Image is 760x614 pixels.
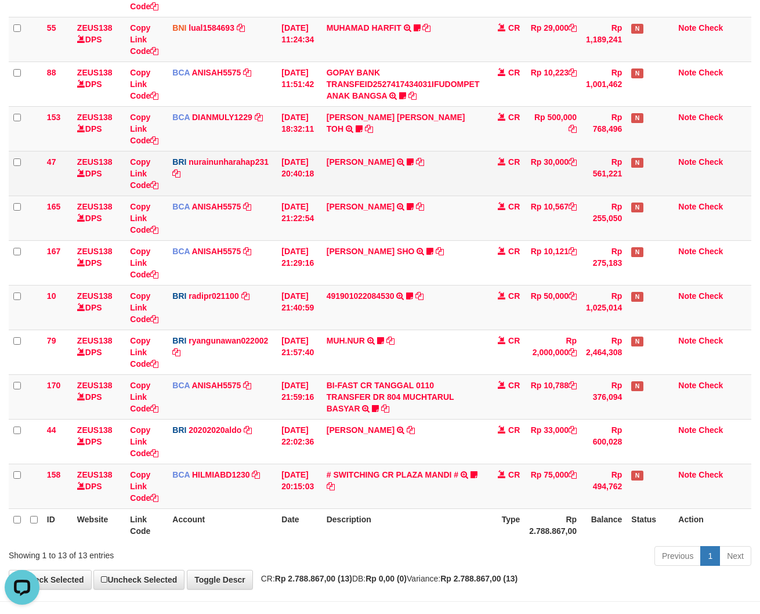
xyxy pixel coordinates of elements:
a: Note [678,470,696,479]
a: Copy TIFFANY MEIK to clipboard [416,202,424,211]
td: Rp 2,464,308 [581,330,627,374]
a: Note [678,157,696,167]
td: [DATE] 11:24:34 [277,17,321,62]
a: Check [699,113,723,122]
th: Link Code [125,508,168,541]
a: # SWITCHING CR PLAZA MANDI # [327,470,458,479]
a: HILMIABD1230 [192,470,250,479]
a: ANISAH5575 [191,202,241,211]
a: Copy Link Code [130,68,158,100]
td: Rp 494,762 [581,464,627,508]
span: 153 [47,113,60,122]
a: Next [719,546,751,566]
a: Copy Link Code [130,202,158,234]
a: Toggle Descr [187,570,253,590]
td: DPS [73,62,125,106]
a: 491901022084530 [327,291,395,301]
td: Rp 10,567 [524,196,581,240]
span: CR [508,336,520,345]
a: ZEUS138 [77,470,113,479]
span: 167 [47,247,60,256]
span: 170 [47,381,60,390]
span: CR [508,425,520,435]
td: [DATE] 21:59:16 [277,374,321,419]
a: Copy Rp 10,567 to clipboard [569,202,577,211]
td: Rp 2,000,000 [524,330,581,374]
span: Has Note [631,68,643,78]
a: ZEUS138 [77,113,113,122]
a: Copy MUH.NUR to clipboard [386,336,395,345]
button: Open LiveChat chat widget [5,5,39,39]
a: Uncheck Selected [93,570,184,590]
span: CR [508,157,520,167]
a: Copy Rp 50,000 to clipboard [569,291,577,301]
span: CR [508,381,520,390]
a: Note [678,68,696,77]
th: Date [277,508,321,541]
a: DIANMULY1229 [192,113,252,122]
a: Note [678,23,696,32]
td: [DATE] 22:02:36 [277,419,321,464]
a: Copy Rp 10,788 to clipboard [569,381,577,390]
a: ANISAH5575 [191,68,241,77]
a: [PERSON_NAME] [327,202,395,211]
strong: Rp 2.788.867,00 (13) [275,574,352,583]
a: Copy Rp 10,121 to clipboard [569,247,577,256]
td: DPS [73,464,125,508]
span: 79 [47,336,56,345]
a: Copy Link Code [130,291,158,324]
a: Copy # SWITCHING CR PLAZA MANDI # to clipboard [327,482,335,491]
th: Balance [581,508,627,541]
a: Note [678,425,696,435]
span: CR [508,113,520,122]
span: BCA [172,113,190,122]
a: Note [678,336,696,345]
td: DPS [73,240,125,285]
a: ZEUS138 [77,336,113,345]
td: Rp 10,121 [524,240,581,285]
a: Check [699,202,723,211]
a: Note [678,381,696,390]
span: CR [508,202,520,211]
a: Copy Link Code [130,157,158,190]
a: Copy Link Code [130,23,158,56]
span: 158 [47,470,60,479]
td: Rp 768,496 [581,106,627,151]
td: Rp 255,050 [581,196,627,240]
a: 1 [700,546,720,566]
span: 44 [47,425,56,435]
a: ZEUS138 [77,247,113,256]
span: BCA [172,381,190,390]
td: Rp 1,025,014 [581,285,627,330]
span: 165 [47,202,60,211]
span: BNI [172,23,186,32]
a: Check [699,157,723,167]
td: Rp 600,028 [581,419,627,464]
a: Copy Link Code [130,381,158,413]
span: 47 [47,157,56,167]
td: Rp 1,001,462 [581,62,627,106]
a: Previous [654,546,701,566]
a: 20202020aldo [189,425,241,435]
a: Check [699,425,723,435]
a: [PERSON_NAME] SHO [327,247,415,256]
a: MUHAMAD HARFIT [327,23,401,32]
a: Check Selected [9,570,92,590]
span: 55 [47,23,56,32]
strong: Rp 0,00 (0) [365,574,407,583]
th: Status [627,508,674,541]
td: DPS [73,196,125,240]
a: MUH.NUR [327,336,365,345]
a: Check [699,291,723,301]
a: BI-FAST CR TANGGAL 0110 TRANSFER DR 804 MUCHTARUL BASYAR [327,381,454,413]
span: 10 [47,291,56,301]
a: Copy Link Code [130,425,158,458]
td: [DATE] 21:40:59 [277,285,321,330]
td: [DATE] 18:32:11 [277,106,321,151]
a: Copy nurainunharahap231 to clipboard [172,169,180,178]
a: ZEUS138 [77,202,113,211]
strong: Rp 2.788.867,00 (13) [440,574,517,583]
td: Rp 10,223 [524,62,581,106]
span: BRI [172,336,186,345]
span: CR [508,247,520,256]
